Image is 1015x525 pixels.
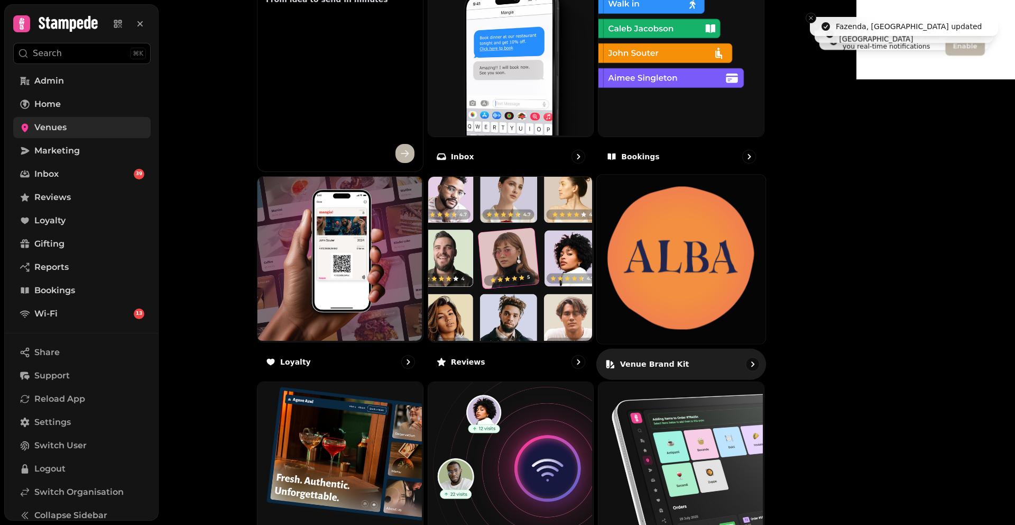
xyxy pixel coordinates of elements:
[747,358,758,369] svg: go to
[34,144,80,157] span: Marketing
[34,284,75,297] span: Bookings
[13,257,151,278] a: Reports
[34,261,69,274] span: Reports
[13,365,151,386] button: Support
[13,164,151,185] a: Inbox39
[13,388,151,410] button: Reload App
[130,48,146,59] div: ⌘K
[280,357,311,367] p: Loyalty
[34,416,71,429] span: Settings
[136,310,143,318] span: 13
[34,121,67,134] span: Venues
[34,463,66,475] span: Logout
[597,175,765,343] img: aHR0cHM6Ly9maWxlcy5zdGFtcGVkZS5haS84YWVkYzEzYy1jYTViLTExZWUtOTYzZS0wYTU4YTlmZWFjMDIvbWVkaWEvMDEzY...
[13,233,151,255] a: Gifting
[13,342,151,363] button: Share
[13,412,151,433] a: Settings
[403,357,413,367] svg: go to
[34,369,70,382] span: Support
[620,358,689,369] p: Venue brand kit
[13,482,151,503] a: Switch Organisation
[573,151,584,162] svg: go to
[573,357,584,367] svg: go to
[34,486,124,499] span: Switch Organisation
[13,140,151,161] a: Marketing
[34,214,66,227] span: Loyalty
[34,238,64,250] span: Gifting
[13,43,151,64] button: Search⌘K
[13,117,151,138] a: Venues
[13,303,151,324] a: Wi-Fi13
[428,176,594,378] a: ReviewsReviews
[13,210,151,231] a: Loyalty
[13,280,151,301] a: Bookings
[34,98,61,111] span: Home
[596,174,766,379] a: Venue brand kit
[256,176,422,341] img: Loyalty
[34,393,85,405] span: Reload App
[34,346,60,359] span: Share
[13,94,151,115] a: Home
[621,151,659,162] p: Bookings
[451,357,485,367] p: Reviews
[451,151,474,162] p: Inbox
[13,70,151,92] a: Admin
[257,176,423,378] a: LoyaltyLoyalty
[427,176,593,341] img: Reviews
[806,13,816,23] button: Close toast
[13,435,151,456] button: Switch User
[34,439,87,452] span: Switch User
[836,21,982,32] div: Fazenda, [GEOGRAPHIC_DATA] updated
[945,37,985,56] button: Enable
[136,170,143,178] span: 39
[744,151,754,162] svg: go to
[33,47,62,60] p: Search
[34,168,59,180] span: Inbox
[34,75,64,87] span: Admin
[13,458,151,479] button: Logout
[34,307,58,320] span: Wi-Fi
[13,187,151,208] a: Reviews
[34,509,107,522] span: Collapse Sidebar
[34,191,71,204] span: Reviews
